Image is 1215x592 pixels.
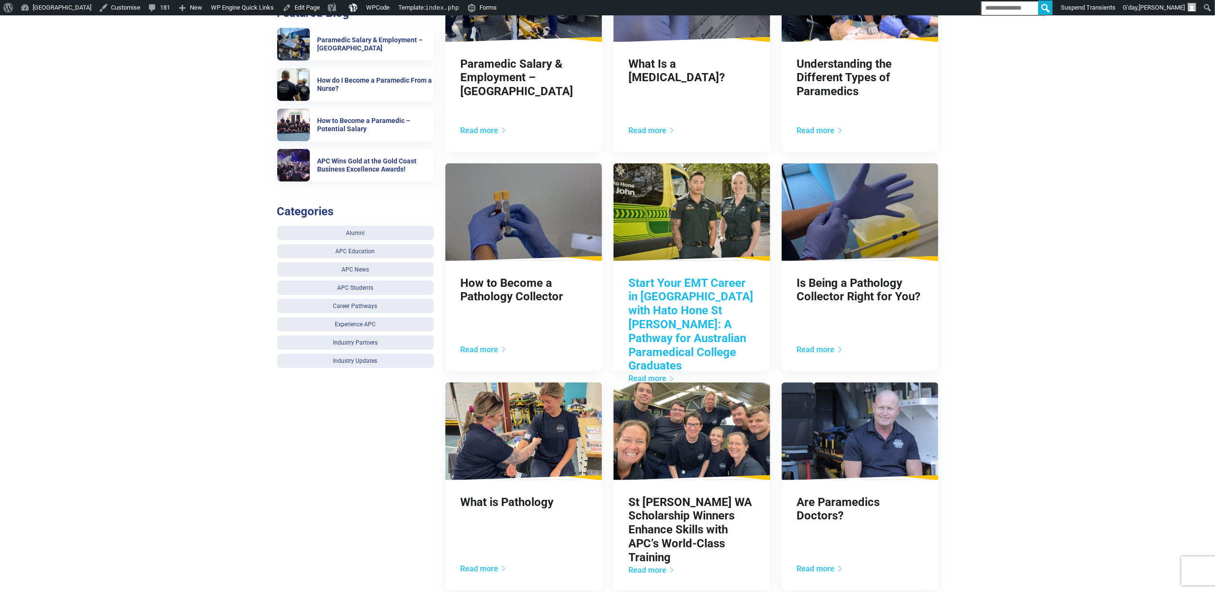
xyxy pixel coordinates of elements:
[461,345,507,354] a: Read more
[614,382,770,480] img: St John WA Scholarship Winners Enhance Skills with APC’s World-Class Training
[461,564,507,573] a: Read more
[445,382,602,480] img: What is Pathology
[797,495,880,523] a: Are Paramedics Doctors?
[277,226,434,240] a: Alumni
[318,117,434,133] h6: How to Become a Paramedic – Potential Salary
[277,68,434,101] a: How do I Become a Paramedic From a Nurse? How do I Become a Paramedic From a Nurse?
[629,495,752,564] a: St [PERSON_NAME] WA Scholarship Winners Enhance Skills with APC’s World-Class Training
[277,28,310,61] img: Paramedic Salary & Employment – Queensland
[797,57,892,99] a: Understanding the Different Types of Paramedics
[445,163,602,261] img: How to Become a Pathology Collector
[277,109,310,141] img: How to Become a Paramedic – Potential Salary
[461,126,507,135] a: Read more
[1139,4,1185,11] span: [PERSON_NAME]
[461,495,554,509] a: What is Pathology
[629,566,675,575] a: Read more
[797,126,844,135] a: Read more
[797,276,921,304] a: Is Being a Pathology Collector Right for You?
[629,57,725,85] a: What Is a [MEDICAL_DATA]?
[629,276,754,373] a: Start Your EMT Career in [GEOGRAPHIC_DATA] with Hato Hone St [PERSON_NAME]: A Pathway for Austral...
[461,276,564,304] a: How to Become a Pathology Collector
[277,281,434,295] a: APC Students
[277,335,434,350] a: Industry Partners
[277,317,434,332] a: Experience APC
[277,244,434,259] a: APC Education
[277,299,434,313] a: Career Pathways
[277,205,434,219] h3: Categories
[277,262,434,277] a: APC News
[318,157,434,173] h6: APC Wins Gold at the Gold Coast Business Excellence Awards!
[629,374,675,383] a: Read more
[318,76,434,93] h6: How do I Become a Paramedic From a Nurse?
[629,126,675,135] a: Read more
[782,163,938,261] img: Is Being a Pathology Collector Right for You?
[277,109,434,141] a: How to Become a Paramedic – Potential Salary How to Become a Paramedic – Potential Salary
[277,149,434,182] a: APC Wins Gold at the Gold Coast Business Excellence Awards! APC Wins Gold at the Gold Coast Busin...
[797,564,844,573] a: Read more
[461,57,574,99] a: Paramedic Salary & Employment – [GEOGRAPHIC_DATA]
[614,163,770,261] img: Start Your EMT Career in New Zealand with Hato Hone St John: A Pathway for Australian Paramedical...
[318,36,434,52] h6: Paramedic Salary & Employment – [GEOGRAPHIC_DATA]
[797,345,844,354] a: Read more
[782,382,938,480] img: Are Paramedics Doctors?
[277,28,434,61] a: Paramedic Salary & Employment – Queensland Paramedic Salary & Employment – [GEOGRAPHIC_DATA]
[277,354,434,368] a: Industry Updates
[277,149,310,182] img: APC Wins Gold at the Gold Coast Business Excellence Awards!
[425,4,459,11] span: index.php
[277,68,310,101] img: How do I Become a Paramedic From a Nurse?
